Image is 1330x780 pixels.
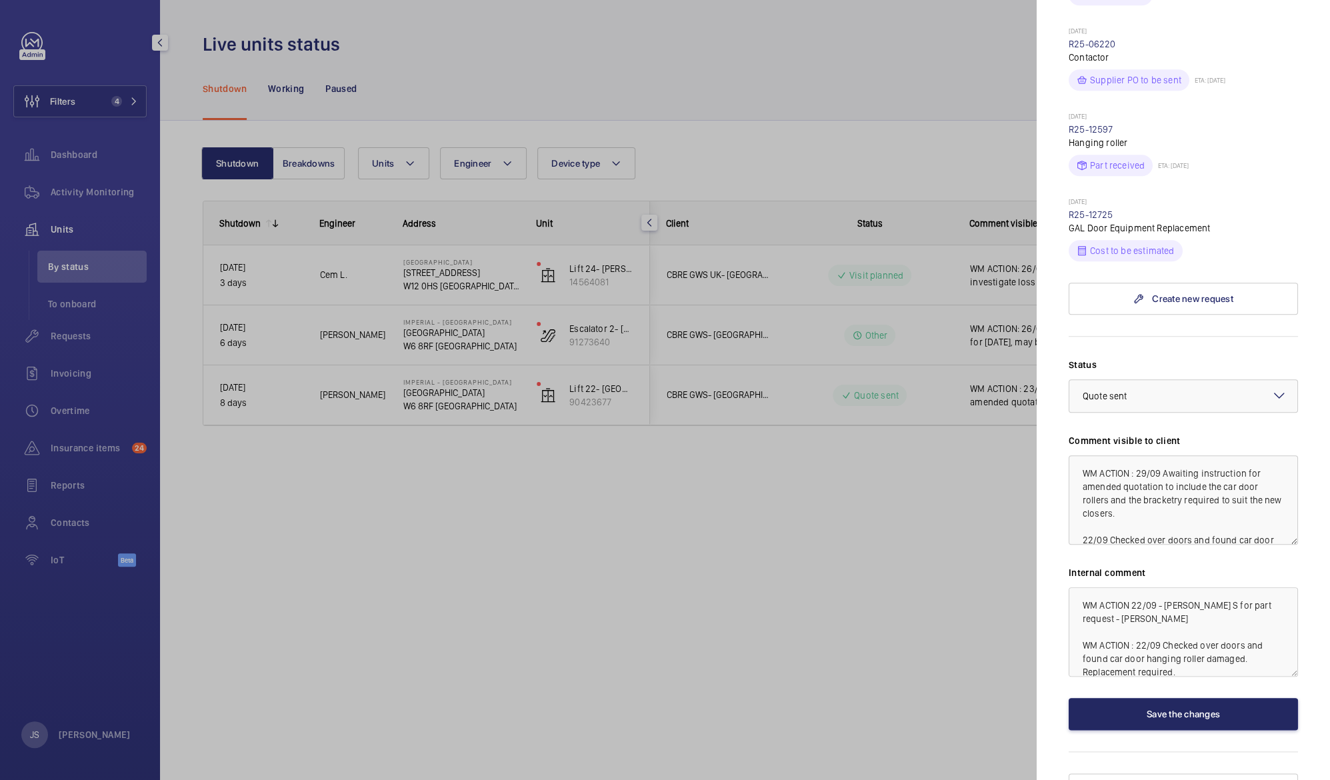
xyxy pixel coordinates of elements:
[1189,76,1225,84] p: ETA: [DATE]
[1069,283,1298,315] a: Create new request
[1153,161,1189,169] p: ETA: [DATE]
[1069,209,1113,220] a: R25-12725
[1069,39,1116,49] a: R25-06220
[1069,434,1298,447] label: Comment visible to client
[1069,698,1298,730] button: Save the changes
[1083,391,1127,401] span: Quote sent
[1069,27,1298,37] p: [DATE]
[1069,51,1298,64] p: Contactor
[1090,73,1181,87] p: Supplier PO to be sent
[1069,197,1298,208] p: [DATE]
[1069,124,1113,135] a: R25-12597
[1069,566,1298,579] label: Internal comment
[1069,112,1298,123] p: [DATE]
[1069,221,1298,235] p: GAL Door Equipment Replacement
[1069,358,1298,371] label: Status
[1090,244,1175,257] p: Cost to be estimated
[1069,136,1298,149] p: Hanging roller
[1090,159,1145,172] p: Part received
